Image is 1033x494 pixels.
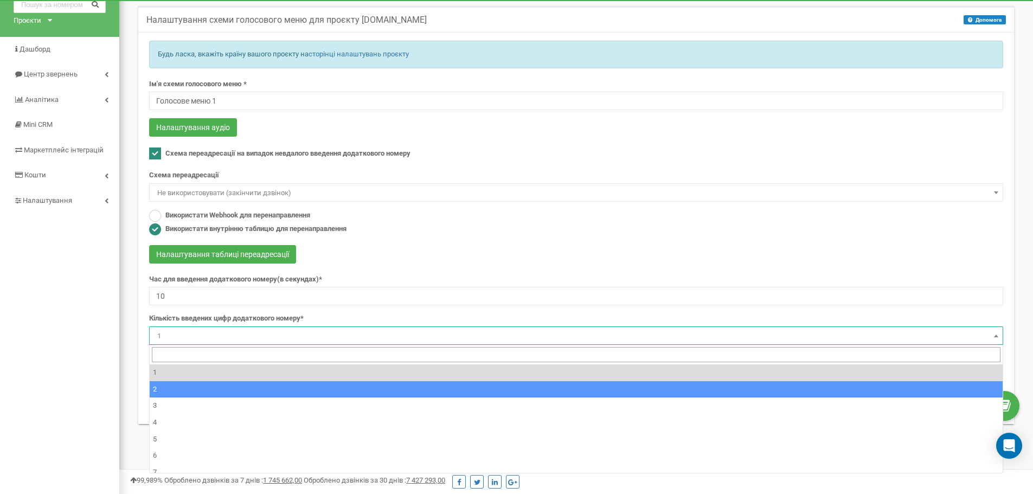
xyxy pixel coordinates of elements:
span: Оброблено дзвінків за 7 днів : [164,476,302,484]
p: Будь ласка, вкажіть країну вашого проєкту на [158,49,994,60]
span: 99,989% [130,476,163,484]
label: Кількість введених цифр додаткового номеру* [149,313,304,324]
a: сторінці налаштувань проєкту [309,50,409,58]
button: Налаштування аудіо [149,118,237,137]
span: Не використовувати (закінчити дзвінок) [153,185,999,201]
span: Не використовувати (закінчити дзвінок) [149,183,1003,202]
label: Ім'я схеми голосового меню * [149,79,247,89]
span: Mini CRM [23,120,53,129]
span: 1 [153,329,999,344]
u: 1 745 662,00 [263,476,302,484]
div: Open Intercom Messenger [996,433,1022,459]
span: Центр звернень [24,70,78,78]
span: Кошти [24,171,46,179]
li: 6 [150,447,1003,464]
li: 3 [150,397,1003,414]
span: 1 [149,326,1003,345]
button: Допомога [964,15,1006,24]
li: 5 [150,431,1003,448]
li: 1 [150,364,1003,381]
span: Дашборд [20,45,50,53]
div: Проєкти [14,16,41,26]
label: Час для введення додаткового номеру(в секундах)* [149,274,322,285]
span: Налаштування [23,196,72,204]
u: 7 427 293,00 [406,476,445,484]
h5: Налаштування схеми голосового меню для проєкту [DOMAIN_NAME] [146,15,427,25]
li: 4 [150,414,1003,431]
button: Налаштування таблиці переадресації [149,245,296,264]
span: Схема переадресації на випадок невдалого введення додаткового номеру [165,149,410,157]
label: Використати внутрінню таблицю для перенаправлення [165,224,347,234]
span: Оброблено дзвінків за 30 днів : [304,476,445,484]
label: Схема переадресації [149,170,219,181]
span: Маркетплейс інтеграцій [24,146,104,154]
li: 2 [150,381,1003,398]
span: Аналiтика [25,95,59,104]
li: 7 [150,464,1003,481]
label: Використати Webhook для перенаправлення [165,210,310,221]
